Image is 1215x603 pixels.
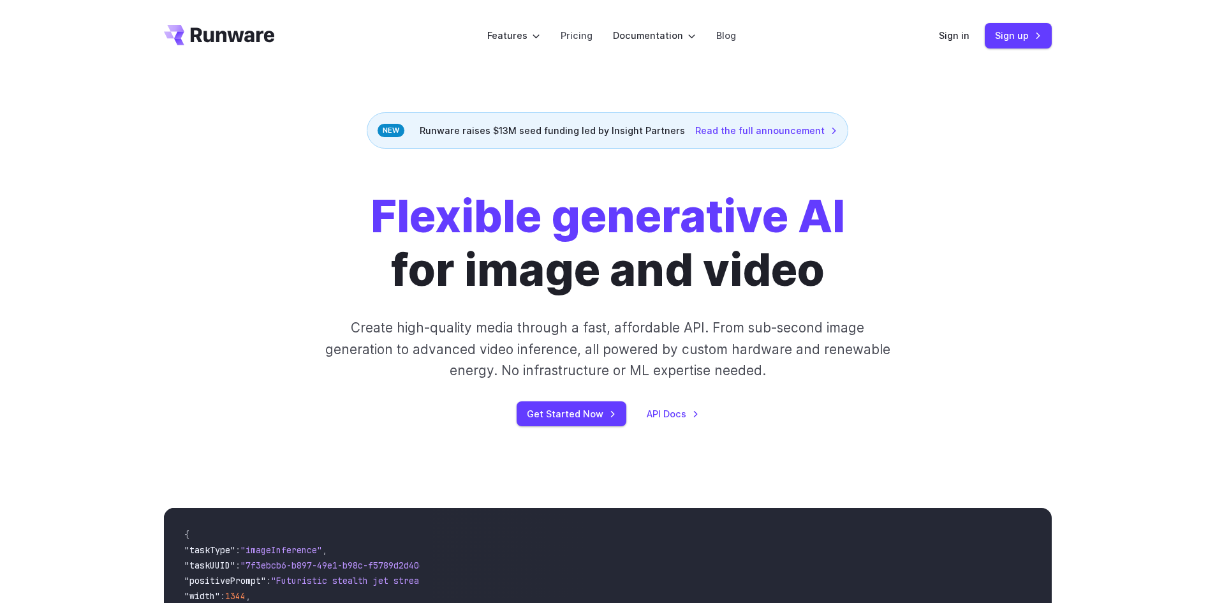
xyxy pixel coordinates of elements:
span: "imageInference" [240,544,322,556]
span: : [235,544,240,556]
span: : [266,575,271,586]
a: Get Started Now [517,401,626,426]
a: API Docs [647,406,699,421]
span: , [322,544,327,556]
span: "taskType" [184,544,235,556]
span: 1344 [225,590,246,602]
strong: Flexible generative AI [371,189,845,243]
span: "Futuristic stealth jet streaking through a neon-lit cityscape with glowing purple exhaust" [271,575,735,586]
div: Runware raises $13M seed funding led by Insight Partners [367,112,848,149]
p: Create high-quality media through a fast, affordable API. From sub-second image generation to adv... [323,317,892,381]
span: "taskUUID" [184,560,235,571]
span: : [220,590,225,602]
a: Go to / [164,25,275,45]
a: Pricing [561,28,593,43]
a: Sign in [939,28,969,43]
a: Sign up [985,23,1052,48]
span: "7f3ebcb6-b897-49e1-b98c-f5789d2d40d7" [240,560,434,571]
label: Features [487,28,540,43]
h1: for image and video [371,190,845,297]
span: "positivePrompt" [184,575,266,586]
span: : [235,560,240,571]
a: Read the full announcement [695,123,837,138]
span: { [184,529,189,540]
span: , [246,590,251,602]
span: "width" [184,590,220,602]
label: Documentation [613,28,696,43]
a: Blog [716,28,736,43]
